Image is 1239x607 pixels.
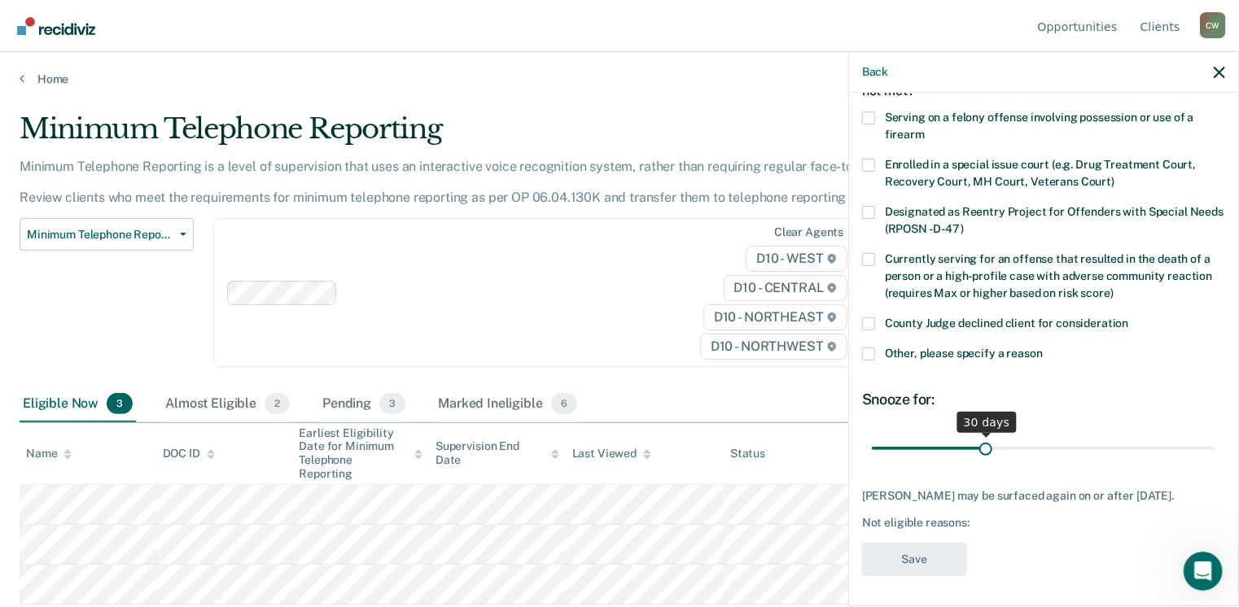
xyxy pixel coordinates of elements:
div: Eligible Now [20,386,136,422]
button: Back [862,65,888,79]
div: 30 days [957,412,1017,433]
div: [PERSON_NAME] may be surfaced again on or after [DATE]. [862,489,1225,503]
span: 6 [551,393,577,414]
a: Home [20,72,1219,86]
span: D10 - WEST [746,246,847,272]
div: Clear agents [774,225,843,239]
span: 2 [265,393,290,414]
div: Snooze for: [862,391,1225,408]
div: Pending [319,386,409,422]
span: 3 [379,393,405,414]
iframe: Intercom live chat [1184,552,1223,591]
button: Profile dropdown button [1200,12,1226,38]
div: Status [730,447,765,461]
div: Marked Ineligible [435,386,580,422]
span: D10 - NORTHWEST [700,334,847,360]
div: Almost Eligible [162,386,293,422]
span: Enrolled in a special issue court (e.g. Drug Treatment Court, Recovery Court, MH Court, Veterans ... [885,158,1196,188]
span: Other, please specify a reason [885,347,1043,360]
span: Minimum Telephone Reporting [27,228,173,242]
div: C W [1200,12,1226,38]
span: Serving on a felony offense involving possession or use of a firearm [885,111,1194,141]
div: Last Viewed [572,447,651,461]
div: Not eligible reasons: [862,516,1225,530]
span: Designated as Reentry Project for Offenders with Special Needs (RPOSN - D-47) [885,205,1224,235]
img: Recidiviz [17,17,95,35]
div: Earliest Eligibility Date for Minimum Telephone Reporting [299,426,422,481]
p: Minimum Telephone Reporting is a level of supervision that uses an interactive voice recognition ... [20,159,943,205]
span: D10 - NORTHEAST [703,304,847,330]
button: Save [862,543,967,576]
div: DOC ID [163,447,215,461]
span: Currently serving for an offense that resulted in the death of a person or a high-profile case wi... [885,252,1212,299]
div: Name [26,447,72,461]
span: County Judge declined client for consideration [885,317,1129,330]
div: Supervision End Date [436,439,559,467]
div: Minimum Telephone Reporting [20,112,949,159]
span: 3 [107,393,133,414]
span: D10 - CENTRAL [724,275,847,301]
